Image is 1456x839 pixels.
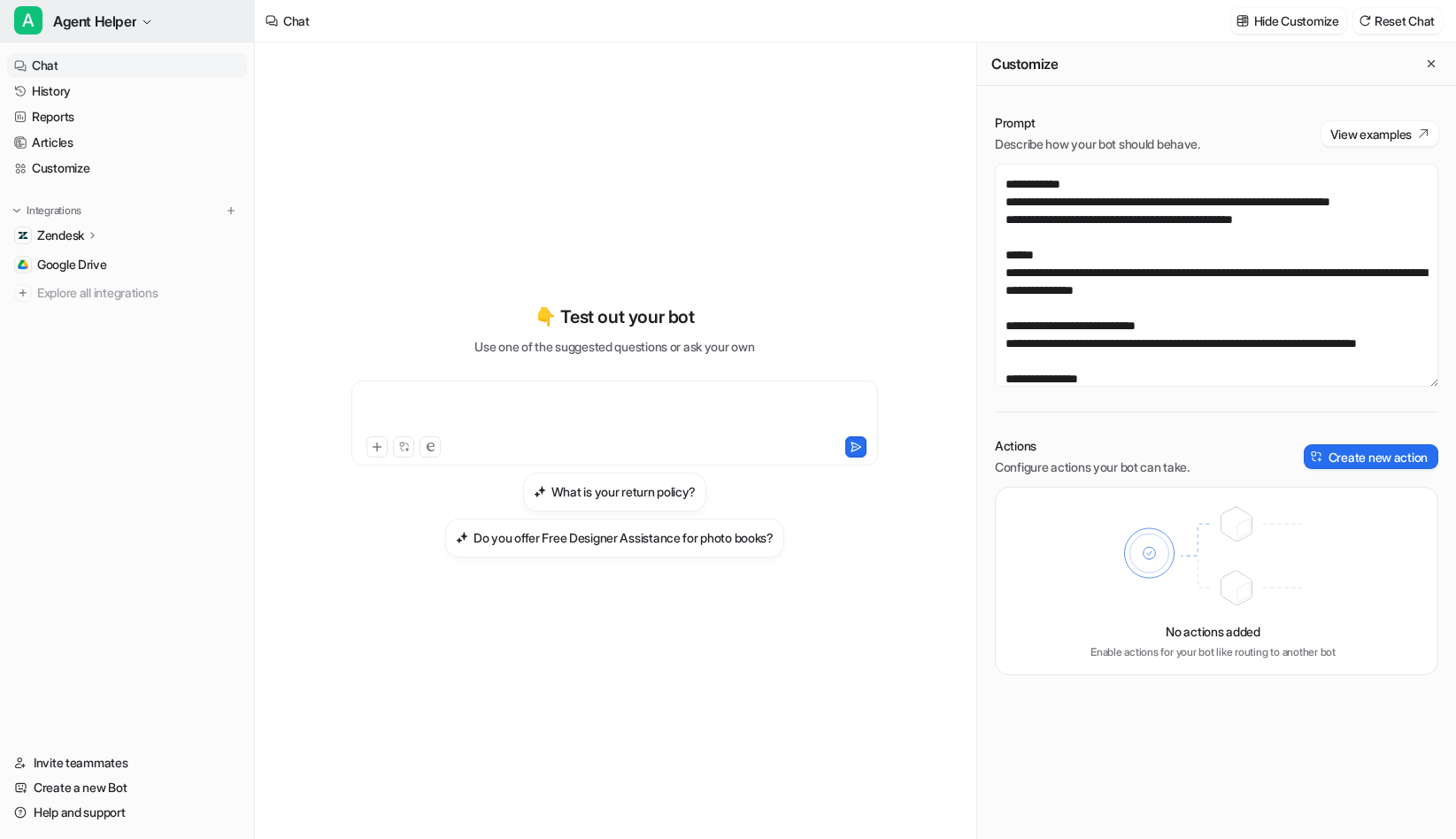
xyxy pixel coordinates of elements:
div: Chat [283,12,310,30]
p: Integrations [27,204,81,218]
p: Use one of the suggested questions or ask your own [474,337,754,356]
a: Create a new Bot [7,775,247,800]
button: Integrations [7,202,87,219]
img: create-action-icon.svg [1311,450,1323,463]
p: No actions added [1166,622,1260,641]
img: menu_add.svg [225,204,237,217]
img: Google Drive [18,259,28,270]
img: customize [1236,14,1249,27]
span: Agent Helper [53,9,136,34]
button: Close flyout [1421,53,1442,74]
p: Prompt [995,114,1200,132]
button: Hide Customize [1231,8,1346,34]
p: Describe how your bot should behave. [995,135,1200,153]
img: Do you offer Free Designer Assistance for photo books? [456,531,468,544]
a: Customize [7,156,247,181]
img: expand menu [11,204,23,217]
p: 👇 Test out your bot [535,304,694,330]
p: Configure actions your bot can take. [995,458,1190,476]
p: Zendesk [37,227,84,244]
p: Hide Customize [1254,12,1339,30]
h3: Do you offer Free Designer Assistance for photo books? [474,528,774,547]
span: Google Drive [37,256,107,273]
a: Help and support [7,800,247,825]
img: reset [1359,14,1371,27]
img: explore all integrations [14,284,32,302]
button: View examples [1321,121,1438,146]
button: Create new action [1304,444,1438,469]
img: Zendesk [18,230,28,241]
a: Explore all integrations [7,281,247,305]
button: Reset Chat [1353,8,1442,34]
a: Reports [7,104,247,129]
a: Chat [7,53,247,78]
img: What is your return policy? [534,485,546,498]
h2: Customize [991,55,1058,73]
h3: What is your return policy? [551,482,696,501]
span: A [14,6,42,35]
p: Actions [995,437,1190,455]
button: What is your return policy?What is your return policy? [523,473,706,512]
a: Articles [7,130,247,155]
a: History [7,79,247,104]
a: Google DriveGoogle Drive [7,252,247,277]
button: Do you offer Free Designer Assistance for photo books?Do you offer Free Designer Assistance for p... [445,519,784,558]
span: Explore all integrations [37,279,240,307]
a: Invite teammates [7,750,247,775]
p: Enable actions for your bot like routing to another bot [1090,644,1336,660]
